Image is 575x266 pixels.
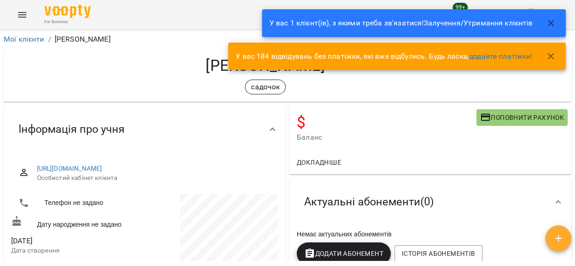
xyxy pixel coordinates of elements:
[236,51,532,62] p: У вас 184 відвідувань без платіжки, які вже відбулись. Будь ласка,
[9,214,145,231] div: Дату народження не задано
[11,235,143,247] span: [DATE]
[4,105,286,153] div: Інформація про учня
[295,228,566,241] div: Немає актуальних абонементів
[37,173,271,183] span: Особистий кабінет клієнта
[304,195,434,209] span: Актуальні абонементи ( 0 )
[424,19,532,27] a: Залучення/Утримання клієнтів
[476,109,568,126] button: Поповнити рахунок
[11,246,143,255] p: Дата створення
[11,194,143,212] li: Телефон не задано
[19,122,125,136] span: Інформація про учня
[297,242,391,265] button: Додати Абонемент
[11,4,33,26] button: Menu
[4,34,571,45] nav: breadcrumb
[394,245,482,262] button: Історія абонементів
[4,35,44,43] a: Мої клієнти
[251,81,280,93] p: садочок
[469,52,533,61] a: додайте платіжки!
[44,5,91,18] img: Voopty Logo
[269,18,533,29] p: У вас 1 клієнт(ів), з якими треба зв'язатися!
[55,34,111,45] p: [PERSON_NAME]
[297,113,476,132] h4: $
[44,19,91,25] span: For Business
[297,132,476,143] span: Баланс
[245,80,286,94] div: садочок
[402,248,475,259] span: Історія абонементів
[37,165,102,172] a: [URL][DOMAIN_NAME]
[11,56,520,75] h4: [PERSON_NAME]
[297,157,341,168] span: Докладніше
[304,248,383,259] span: Додати Абонемент
[48,34,51,45] li: /
[480,112,564,123] span: Поповнити рахунок
[289,178,571,226] div: Актуальні абонементи(0)
[293,154,345,171] button: Докладніше
[453,3,468,12] span: 99+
